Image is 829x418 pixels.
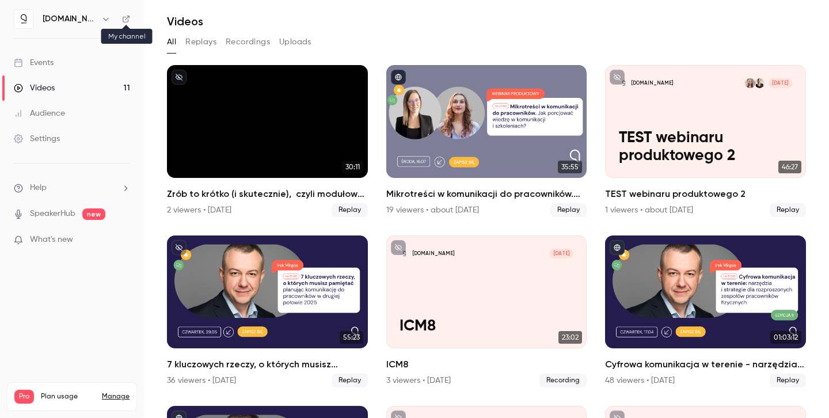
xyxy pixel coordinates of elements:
span: 30:11 [342,161,363,173]
p: [DOMAIN_NAME] [413,250,454,257]
div: Settings [14,133,60,145]
a: ICM8[DOMAIN_NAME][DATE]ICM823:02ICM83 viewers • [DATE]Recording [386,235,587,387]
li: Cyfrowa komunikacja w terenie - narzędzia i strategie dla rozproszonych zespołów pracowników fizy... [605,235,806,387]
li: 7 kluczowych rzeczy, o których musisz pamiętać planując komunikację do pracowników w drugiej poło... [167,235,368,387]
button: Recordings [226,33,270,51]
img: Monika Duda [755,78,765,88]
p: TEST webinaru produktowego 2 [619,129,793,165]
a: 30:11Zrób to krótko (i skutecznie), czyli modułowe kursy w [GEOGRAPHIC_DATA] – o mikrotreściach w... [167,65,368,217]
button: unpublished [172,240,187,255]
span: Replay [550,203,587,217]
span: Help [30,182,47,194]
h2: Cyfrowa komunikacja w terenie - narzędzia i strategie dla rozproszonych zespołów pracowników fizy... [605,358,806,371]
span: 35:55 [558,161,582,173]
li: TEST webinaru produktowego 2 [605,65,806,217]
span: Replay [770,203,806,217]
h2: TEST webinaru produktowego 2 [605,187,806,201]
span: Pro [14,390,34,404]
span: Replay [332,203,368,217]
h2: Zrób to krótko (i skutecznie), czyli modułowe kursy w [GEOGRAPHIC_DATA] – o mikrotreściach w szko... [167,187,368,201]
div: 19 viewers • about [DATE] [386,204,479,216]
span: Replay [332,374,368,387]
a: 55:237 kluczowych rzeczy, o których musisz pamiętać planując komunikację do pracowników w drugiej... [167,235,368,387]
button: All [167,33,176,51]
span: Plan usage [41,392,95,401]
p: ICM8 [400,317,573,335]
span: Replay [770,374,806,387]
span: 23:02 [558,331,582,344]
span: new [82,208,105,220]
span: 46:27 [778,161,801,173]
li: ICM8 [386,235,587,387]
button: published [391,70,406,85]
span: Recording [539,374,587,387]
button: unpublished [172,70,187,85]
button: Replays [185,33,216,51]
div: Videos [14,82,55,94]
p: [DOMAIN_NAME] [632,80,673,87]
a: TEST webinaru produktowego 2[DOMAIN_NAME]Monika DudaAleksandra Grabarska-Furtak[DATE]TEST webinar... [605,65,806,217]
div: 48 viewers • [DATE] [605,375,675,386]
div: 36 viewers • [DATE] [167,375,236,386]
img: quico.io [14,10,33,28]
h2: ICM8 [386,358,587,371]
img: Aleksandra Grabarska-Furtak [745,78,755,88]
a: 01:03:12Cyfrowa komunikacja w terenie - narzędzia i strategie dla rozproszonych zespołów pracowni... [605,235,806,387]
li: Mikrotreści w komunikacji do pracowników. Jak porcjować wiedzę w komunikacji i szkoleniach? [386,65,587,217]
button: Uploads [279,33,311,51]
span: [DATE] [769,78,793,88]
button: unpublished [391,240,406,255]
a: 35:55Mikrotreści w komunikacji do pracowników. Jak porcjować wiedzę w komunikacji i szkoleniach?1... [386,65,587,217]
span: [DATE] [549,249,573,259]
a: Manage [102,392,130,401]
li: Zrób to krótko (i skutecznie), czyli modułowe kursy w Quico – o mikrotreściach w szkoleniach i ku... [167,65,368,217]
div: 3 viewers • [DATE] [386,375,451,386]
div: 2 viewers • [DATE] [167,204,231,216]
span: What's new [30,234,73,246]
div: Events [14,57,54,69]
a: SpeakerHub [30,208,75,220]
h2: 7 kluczowych rzeczy, o których musisz pamiętać planując komunikację do pracowników w drugiej poło... [167,358,368,371]
span: 01:03:12 [770,331,801,344]
button: published [610,240,625,255]
div: 1 viewers • about [DATE] [605,204,693,216]
li: help-dropdown-opener [14,182,130,194]
span: 55:23 [340,331,363,344]
div: Audience [14,108,65,119]
h2: Mikrotreści w komunikacji do pracowników. Jak porcjować wiedzę w komunikacji i szkoleniach? [386,187,587,201]
button: unpublished [610,70,625,85]
h1: Videos [167,14,203,28]
h6: [DOMAIN_NAME] [43,13,97,25]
